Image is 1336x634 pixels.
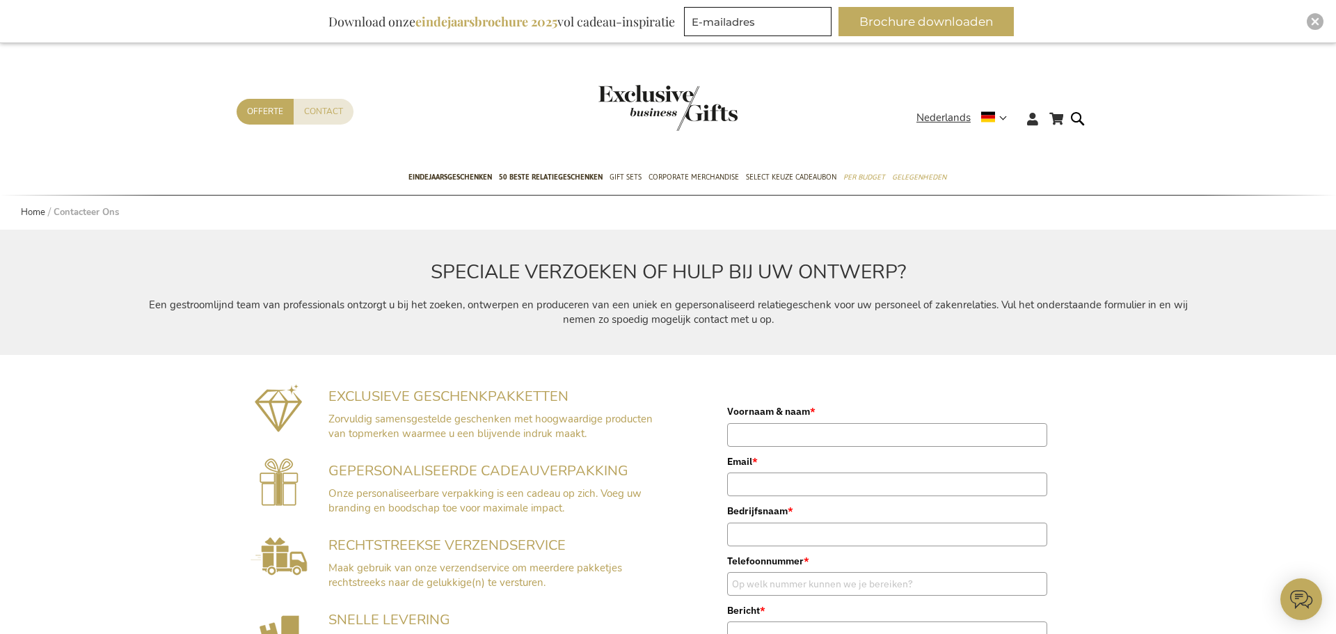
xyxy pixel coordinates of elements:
div: Download onze vol cadeau-inspiratie [322,7,681,36]
label: Voornaam & naam [727,404,1047,419]
h2: SPECIALE VERZOEKEN OF HULP BIJ UW ONTWERP? [134,262,1202,283]
span: Nederlands [916,110,971,126]
span: Gift Sets [610,170,642,184]
span: Select Keuze Cadeaubon [746,170,836,184]
span: Eindejaarsgeschenken [408,170,492,184]
img: Rechtstreekse Verzendservice [250,537,308,576]
span: RECHTSTREEKSE VERZENDSERVICE [328,536,566,555]
a: Contact [294,99,353,125]
label: Bericht [727,603,1047,618]
span: EXCLUSIEVE GESCHENKPAKKETTEN [328,387,568,406]
span: Corporate Merchandise [649,170,739,184]
span: Zorvuldig samensgestelde geschenken met hoogwaardige producten van topmerken waarmee u een blijve... [328,412,653,441]
span: 50 beste relatiegeschenken [499,170,603,184]
strong: Contacteer Ons [54,206,119,219]
img: Gepersonaliseerde cadeauverpakking voorzien van uw branding [260,458,299,506]
b: eindejaarsbrochure 2025 [415,13,557,30]
span: SNELLE LEVERING [328,610,450,629]
p: Een gestroomlijnd team van professionals ontzorgt u bij het zoeken, ontwerpen en produceren van e... [134,298,1202,328]
span: Maak gebruik van onze verzendservice om meerdere pakketjes rechtstreeks naar de gelukkige(n) te v... [328,561,622,589]
div: Nederlands [916,110,1016,126]
img: Exclusieve geschenkpakketten mét impact [255,383,303,432]
a: Offerte [237,99,294,125]
iframe: belco-activator-frame [1280,578,1322,620]
div: Close [1307,13,1323,30]
button: Brochure downloaden [838,7,1014,36]
a: Home [21,206,45,219]
label: Telefoonnummer [727,553,1047,569]
label: Email [727,454,1047,469]
form: marketing offers and promotions [684,7,836,40]
a: Rechtstreekse Verzendservice [250,565,308,579]
label: Bedrijfsnaam [727,503,1047,518]
input: E-mailadres [684,7,832,36]
span: Onze personaliseerbare verpakking is een cadeau op zich. Voeg uw branding en boodschap toe voor m... [328,486,642,515]
input: Op welk nummer kunnen we je bereiken? [727,572,1047,596]
img: Close [1311,17,1319,26]
span: GEPERSONALISEERDE CADEAUVERPAKKING [328,461,628,480]
span: Per Budget [843,170,885,184]
img: Exclusive Business gifts logo [598,85,738,131]
span: Gelegenheden [892,170,946,184]
a: store logo [598,85,668,131]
